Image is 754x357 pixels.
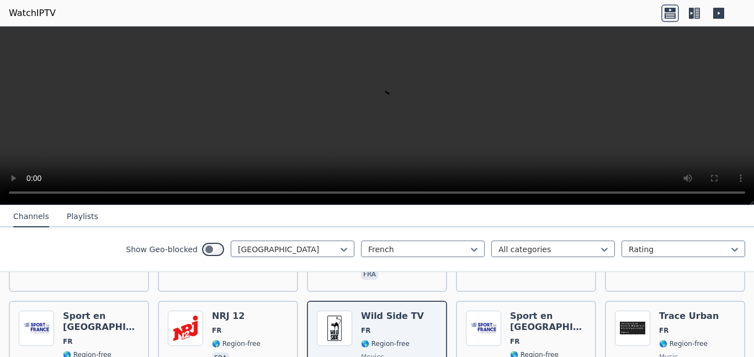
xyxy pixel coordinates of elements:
[317,311,352,346] img: Wild Side TV
[126,244,198,255] label: Show Geo-blocked
[63,311,139,333] h6: Sport en [GEOGRAPHIC_DATA]
[212,339,261,348] span: 🌎 Region-free
[615,311,650,346] img: Trace Urban
[510,337,519,346] span: FR
[659,311,720,322] h6: Trace Urban
[19,311,54,346] img: Sport en France
[9,7,56,20] a: WatchIPTV
[168,311,203,346] img: NRJ 12
[361,311,424,322] h6: Wild Side TV
[212,311,261,322] h6: NRJ 12
[361,326,370,335] span: FR
[466,311,501,346] img: Sport en France
[67,206,98,227] button: Playlists
[659,339,708,348] span: 🌎 Region-free
[361,339,410,348] span: 🌎 Region-free
[212,326,221,335] span: FR
[510,311,586,333] h6: Sport en [GEOGRAPHIC_DATA]
[13,206,49,227] button: Channels
[361,269,378,280] p: fra
[659,326,668,335] span: FR
[63,337,72,346] span: FR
